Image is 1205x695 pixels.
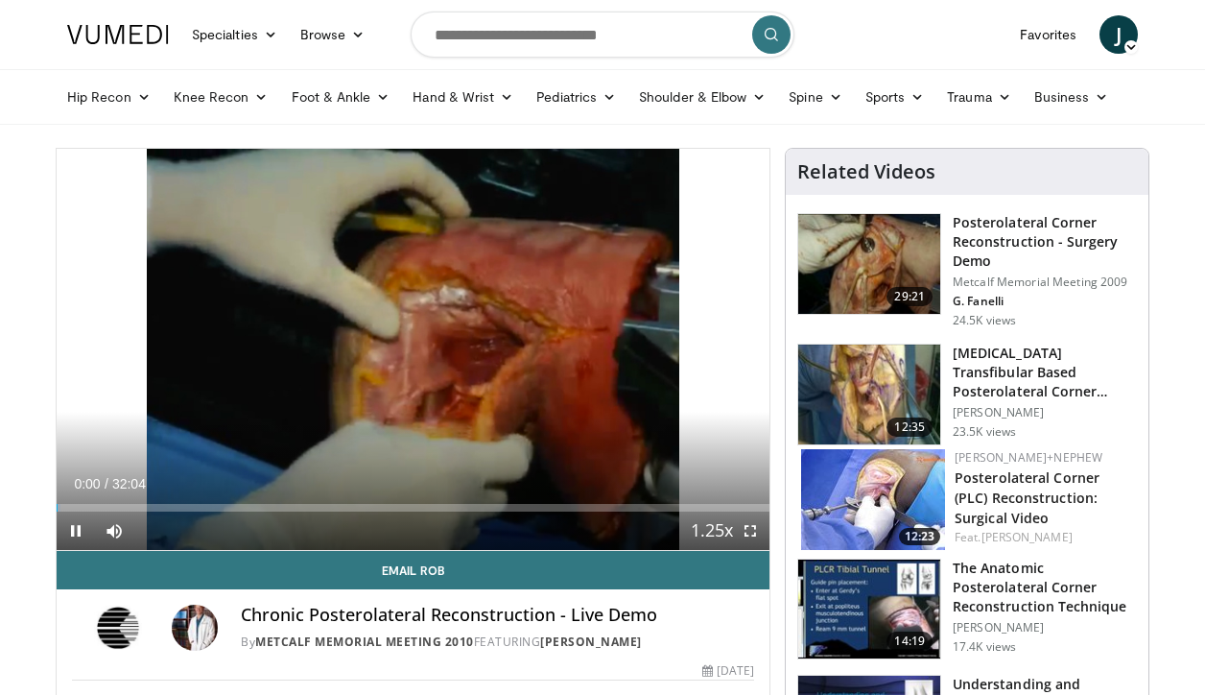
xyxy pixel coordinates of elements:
[955,468,1099,527] a: Posterolateral Corner (PLC) Reconstruction: Surgical Video
[180,15,289,54] a: Specialties
[525,78,627,116] a: Pediatrics
[953,275,1137,290] p: Metcalf Memorial Meeting 2009
[255,634,474,650] a: Metcalf Memorial Meeting 2010
[935,78,1023,116] a: Trauma
[801,449,945,550] img: aa71ed70-e7f5-4b18-9de6-7588daab5da2.150x105_q85_crop-smart_upscale.jpg
[57,512,95,550] button: Pause
[289,15,377,54] a: Browse
[797,213,1137,328] a: 29:21 Posterolateral Corner Reconstruction - Surgery Demo Metcalf Memorial Meeting 2009 G. Fanell...
[1023,78,1121,116] a: Business
[886,287,933,306] span: 29:21
[1008,15,1088,54] a: Favorites
[57,551,769,589] a: Email Rob
[1099,15,1138,54] a: J
[401,78,525,116] a: Hand & Wrist
[74,476,100,491] span: 0:00
[72,605,164,651] img: Metcalf Memorial Meeting 2010
[627,78,777,116] a: Shoulder & Elbow
[411,12,794,58] input: Search topics, interventions
[797,160,935,183] h4: Related Videos
[57,504,769,512] div: Progress Bar
[105,476,108,491] span: /
[955,449,1102,466] a: [PERSON_NAME]+Nephew
[953,424,1016,440] p: 23.5K views
[162,78,280,116] a: Knee Recon
[241,605,754,626] h4: Chronic Posterolateral Reconstruction - Live Demo
[172,605,218,651] img: Avatar
[953,294,1137,309] p: G. Fanelli
[854,78,936,116] a: Sports
[953,405,1137,420] p: [PERSON_NAME]
[899,528,940,545] span: 12:23
[953,313,1016,328] p: 24.5K views
[67,25,169,44] img: VuMedi Logo
[953,559,1137,616] h3: The Anatomic Posterolateral Corner Reconstruction Technique
[797,344,1137,445] a: 12:35 [MEDICAL_DATA] Transfibular Based Posterolateral Corner Reconstruction [PERSON_NAME] 23.5K ...
[953,213,1137,271] h3: Posterolateral Corner Reconstruction - Surgery Demo
[798,345,940,444] img: Arciero_-_PLC_3.png.150x105_q85_crop-smart_upscale.jpg
[731,512,769,550] button: Fullscreen
[702,662,754,680] div: [DATE]
[798,560,940,659] img: 291499_0001_1.png.150x105_q85_crop-smart_upscale.jpg
[953,344,1137,401] h3: [MEDICAL_DATA] Transfibular Based Posterolateral Corner Reconstruction
[981,529,1073,545] a: [PERSON_NAME]
[95,512,133,550] button: Mute
[280,78,402,116] a: Foot & Ankle
[693,512,731,550] button: Playback Rate
[241,634,754,651] div: By FEATURING
[57,149,769,551] video-js: Video Player
[886,418,933,437] span: 12:35
[953,639,1016,655] p: 17.4K views
[798,214,940,314] img: 672741_3.png.150x105_q85_crop-smart_upscale.jpg
[955,529,1133,546] div: Feat.
[56,78,162,116] a: Hip Recon
[801,449,945,550] a: 12:23
[797,559,1137,660] a: 14:19 The Anatomic Posterolateral Corner Reconstruction Technique [PERSON_NAME] 17.4K views
[540,634,642,650] a: [PERSON_NAME]
[777,78,853,116] a: Spine
[112,476,146,491] span: 32:04
[886,632,933,651] span: 14:19
[953,620,1137,635] p: [PERSON_NAME]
